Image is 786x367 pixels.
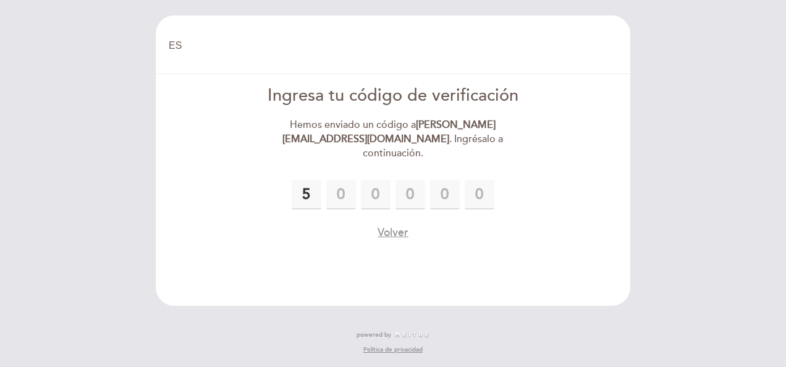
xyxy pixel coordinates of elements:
input: 0 [326,180,356,209]
strong: [PERSON_NAME][EMAIL_ADDRESS][DOMAIN_NAME] [282,119,496,145]
a: powered by [357,331,429,339]
div: Ingresa tu código de verificación [251,84,535,108]
input: 0 [465,180,494,209]
a: Política de privacidad [363,345,423,354]
input: 0 [395,180,425,209]
button: Volver [378,225,408,240]
span: powered by [357,331,391,339]
input: 0 [292,180,321,209]
input: 0 [430,180,460,209]
input: 0 [361,180,391,209]
div: Hemos enviado un código a . Ingrésalo a continuación. [251,118,535,161]
img: MEITRE [394,332,429,338]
